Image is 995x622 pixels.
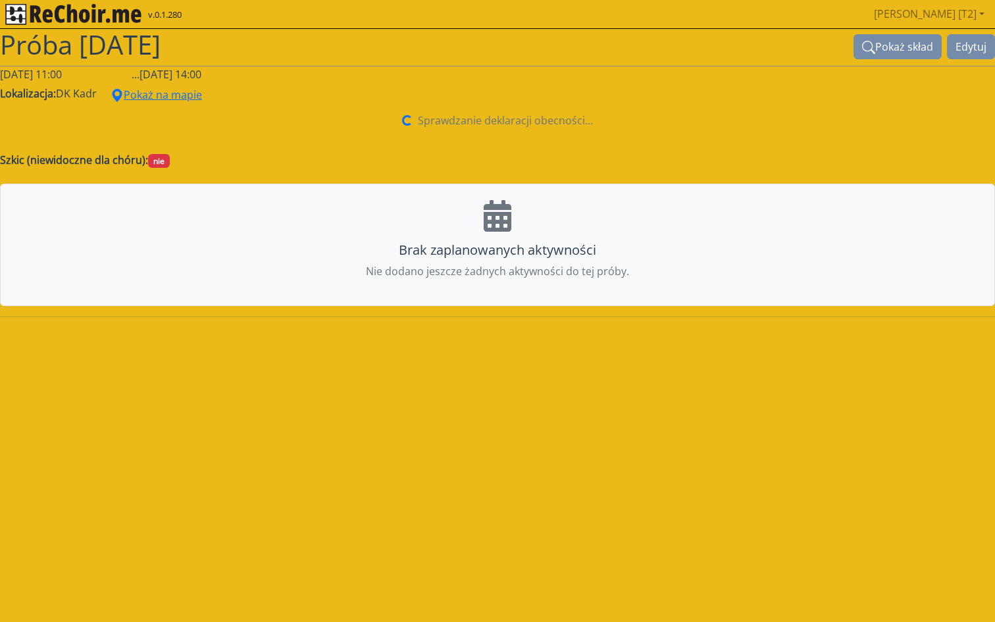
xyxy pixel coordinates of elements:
[140,67,201,82] span: [DATE] 14:00
[102,82,211,107] button: geo alt fillPokaż na mapie
[869,1,990,27] a: [PERSON_NAME] [T2]
[16,263,979,279] p: Nie dodano jeszcze żadnych aktywności do tej próby.
[5,4,141,25] img: rekłajer mi
[418,113,593,128] span: Sprawdzanie deklaracji obecności...
[947,34,995,59] button: Edytuj
[148,154,170,167] span: nie
[148,9,182,22] span: v.0.1.280
[854,34,942,59] button: searchPokaż skład
[56,86,97,101] span: DK Kadr
[16,242,979,258] h5: Brak zaplanowanych aktywności
[111,89,124,102] svg: geo alt fill
[862,41,875,54] svg: search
